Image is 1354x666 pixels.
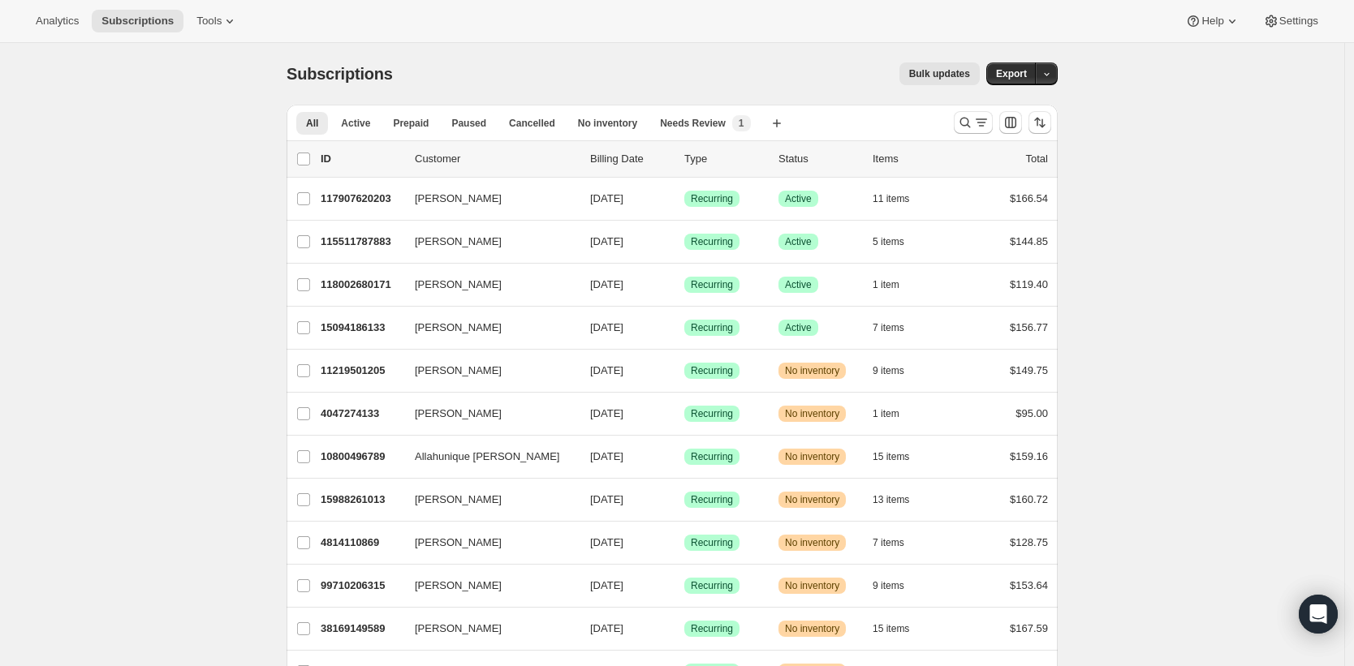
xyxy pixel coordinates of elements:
[321,234,402,250] p: 115511787883
[691,450,733,463] span: Recurring
[954,111,993,134] button: Search and filter results
[873,235,904,248] span: 5 items
[1279,15,1318,28] span: Settings
[1028,111,1051,134] button: Sort the results
[590,579,623,591] span: [DATE]
[590,235,623,247] span: [DATE]
[873,536,904,549] span: 7 items
[785,450,839,463] span: No inventory
[785,278,812,291] span: Active
[873,445,927,468] button: 15 items
[321,359,1048,382] div: 11219501205[PERSON_NAME][DATE]SuccessRecurringWarningNo inventory9 items$149.75
[405,272,567,298] button: [PERSON_NAME]
[26,10,88,32] button: Analytics
[415,234,502,250] span: [PERSON_NAME]
[415,320,502,336] span: [PERSON_NAME]
[873,278,899,291] span: 1 item
[986,62,1037,85] button: Export
[321,316,1048,339] div: 15094186133[PERSON_NAME][DATE]SuccessRecurringSuccessActive7 items$156.77
[321,320,402,336] p: 15094186133
[36,15,79,28] span: Analytics
[1010,364,1048,376] span: $149.75
[873,316,922,339] button: 7 items
[873,192,909,205] span: 11 items
[873,450,909,463] span: 15 items
[873,579,904,592] span: 9 items
[321,187,1048,210] div: 117907620203[PERSON_NAME][DATE]SuccessRecurringSuccessActive11 items$166.54
[321,535,402,551] p: 4814110869
[415,492,502,508] span: [PERSON_NAME]
[785,192,812,205] span: Active
[415,621,502,637] span: [PERSON_NAME]
[785,536,839,549] span: No inventory
[873,622,909,635] span: 15 items
[909,67,970,80] span: Bulk updates
[785,235,812,248] span: Active
[996,67,1027,80] span: Export
[691,235,733,248] span: Recurring
[1010,622,1048,634] span: $167.59
[873,531,922,554] button: 7 items
[873,617,927,640] button: 15 items
[321,230,1048,253] div: 115511787883[PERSON_NAME][DATE]SuccessRecurringSuccessActive5 items$144.85
[1010,450,1048,462] span: $159.16
[405,401,567,427] button: [PERSON_NAME]
[306,117,318,130] span: All
[785,622,839,635] span: No inventory
[405,444,567,470] button: Allahunique [PERSON_NAME]
[873,230,922,253] button: 5 items
[1010,192,1048,204] span: $166.54
[873,493,909,506] span: 13 items
[785,579,839,592] span: No inventory
[590,536,623,548] span: [DATE]
[873,273,917,296] button: 1 item
[415,363,502,379] span: [PERSON_NAME]
[590,622,623,634] span: [DATE]
[691,407,733,420] span: Recurring
[691,622,733,635] span: Recurring
[405,358,567,384] button: [PERSON_NAME]
[321,406,402,422] p: 4047274133
[785,407,839,420] span: No inventory
[415,535,502,551] span: [PERSON_NAME]
[321,488,1048,511] div: 15988261013[PERSON_NAME][DATE]SuccessRecurringWarningNo inventory13 items$160.72
[590,493,623,505] span: [DATE]
[1253,10,1328,32] button: Settings
[999,111,1022,134] button: Customize table column order and visibility
[405,530,567,556] button: [PERSON_NAME]
[578,117,637,130] span: No inventory
[873,488,927,511] button: 13 items
[873,321,904,334] span: 7 items
[590,364,623,376] span: [DATE]
[509,117,555,130] span: Cancelled
[1010,579,1048,591] span: $153.64
[873,574,922,597] button: 9 items
[873,407,899,420] span: 1 item
[101,15,174,28] span: Subscriptions
[778,151,860,167] p: Status
[899,62,980,85] button: Bulk updates
[321,574,1048,597] div: 99710206315[PERSON_NAME][DATE]SuccessRecurringWarningNo inventory9 items$153.64
[321,273,1048,296] div: 118002680171[PERSON_NAME][DATE]SuccessRecurringSuccessActive1 item$119.40
[321,445,1048,468] div: 10800496789Allahunique [PERSON_NAME][DATE]SuccessRecurringWarningNo inventory15 items$159.16
[1201,15,1223,28] span: Help
[321,191,402,207] p: 117907620203
[691,579,733,592] span: Recurring
[393,117,429,130] span: Prepaid
[873,151,954,167] div: Items
[590,192,623,204] span: [DATE]
[451,117,486,130] span: Paused
[321,363,402,379] p: 11219501205
[1175,10,1249,32] button: Help
[691,321,733,334] span: Recurring
[187,10,248,32] button: Tools
[590,151,671,167] p: Billing Date
[321,449,402,465] p: 10800496789
[321,151,1048,167] div: IDCustomerBilling DateTypeStatusItemsTotal
[415,277,502,293] span: [PERSON_NAME]
[785,364,839,377] span: No inventory
[1010,278,1048,290] span: $119.40
[405,487,567,513] button: [PERSON_NAME]
[321,617,1048,640] div: 38169149589[PERSON_NAME][DATE]SuccessRecurringWarningNo inventory15 items$167.59
[321,531,1048,554] div: 4814110869[PERSON_NAME][DATE]SuccessRecurringWarningNo inventory7 items$128.75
